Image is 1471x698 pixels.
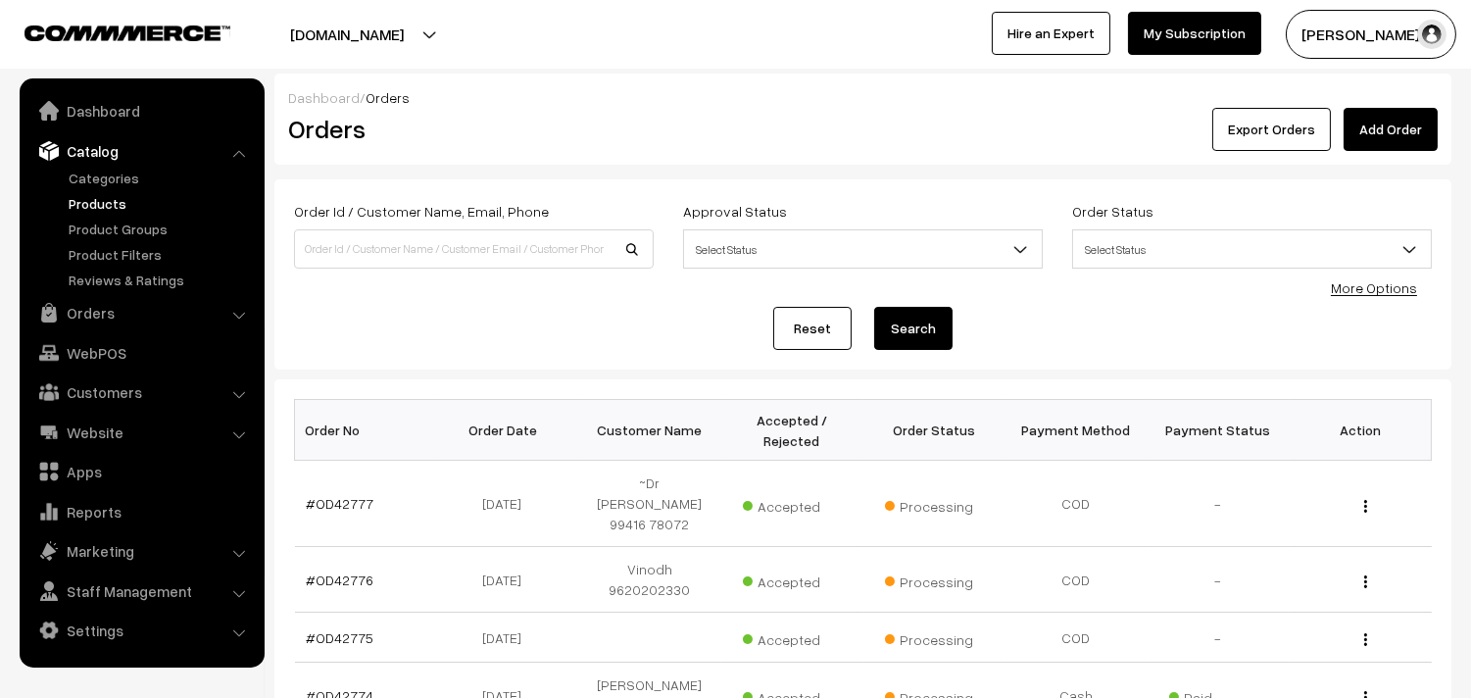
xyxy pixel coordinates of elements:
td: [DATE] [437,547,579,613]
img: Menu [1364,633,1367,646]
a: More Options [1331,279,1417,296]
a: WebPOS [25,335,258,371]
a: Website [25,415,258,450]
td: ~Dr [PERSON_NAME] 99416 78072 [579,461,721,547]
span: Processing [885,491,983,517]
td: - [1148,461,1290,547]
a: Customers [25,374,258,410]
span: Select Status [1073,232,1431,267]
a: Apps [25,454,258,489]
label: Approval Status [683,201,787,222]
div: / [288,87,1438,108]
td: COD [1005,613,1148,663]
a: Settings [25,613,258,648]
a: Product Groups [64,219,258,239]
a: #OD42776 [307,572,374,588]
label: Order Status [1072,201,1153,222]
img: Menu [1364,575,1367,588]
span: Accepted [743,491,841,517]
td: Vinodh 9620202330 [579,547,721,613]
button: [PERSON_NAME] s… [1286,10,1456,59]
a: Marketing [25,533,258,569]
span: Processing [885,624,983,650]
a: #OD42777 [307,495,374,512]
label: Order Id / Customer Name, Email, Phone [294,201,549,222]
td: - [1148,613,1290,663]
button: Search [874,307,953,350]
th: Order Status [863,400,1005,461]
a: Hire an Expert [992,12,1110,55]
span: Accepted [743,624,841,650]
img: Menu [1364,500,1367,513]
td: [DATE] [437,461,579,547]
a: Products [64,193,258,214]
a: Dashboard [288,89,360,106]
td: COD [1005,461,1148,547]
img: COMMMERCE [25,25,230,40]
button: Export Orders [1212,108,1331,151]
a: Orders [25,295,258,330]
a: Dashboard [25,93,258,128]
a: Categories [64,168,258,188]
a: Staff Management [25,573,258,609]
td: [DATE] [437,613,579,663]
th: Accepted / Rejected [721,400,863,461]
th: Order Date [437,400,579,461]
span: Select Status [1072,229,1432,269]
a: #OD42775 [307,629,374,646]
a: Catalog [25,133,258,169]
button: [DOMAIN_NAME] [221,10,472,59]
input: Order Id / Customer Name / Customer Email / Customer Phone [294,229,654,269]
td: COD [1005,547,1148,613]
span: Processing [885,567,983,592]
th: Customer Name [579,400,721,461]
span: Orders [366,89,410,106]
a: Reviews & Ratings [64,270,258,290]
h2: Orders [288,114,652,144]
th: Order No [295,400,437,461]
span: Select Status [683,229,1043,269]
a: My Subscription [1128,12,1261,55]
th: Action [1290,400,1432,461]
a: Reports [25,494,258,529]
a: Reset [773,307,852,350]
a: Product Filters [64,244,258,265]
th: Payment Status [1148,400,1290,461]
td: - [1148,547,1290,613]
a: COMMMERCE [25,20,196,43]
img: user [1417,20,1446,49]
span: Accepted [743,567,841,592]
th: Payment Method [1005,400,1148,461]
a: Add Order [1344,108,1438,151]
span: Select Status [684,232,1042,267]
